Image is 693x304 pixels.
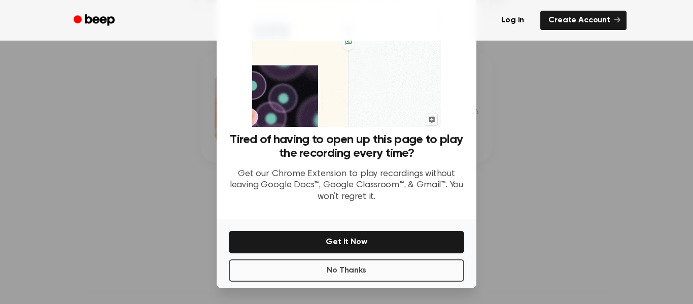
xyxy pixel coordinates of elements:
[229,231,464,253] button: Get It Now
[66,11,124,30] a: Beep
[491,9,534,32] a: Log in
[229,168,464,203] p: Get our Chrome Extension to play recordings without leaving Google Docs™, Google Classroom™, & Gm...
[229,133,464,160] h3: Tired of having to open up this page to play the recording every time?
[540,11,627,30] a: Create Account
[229,259,464,282] button: No Thanks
